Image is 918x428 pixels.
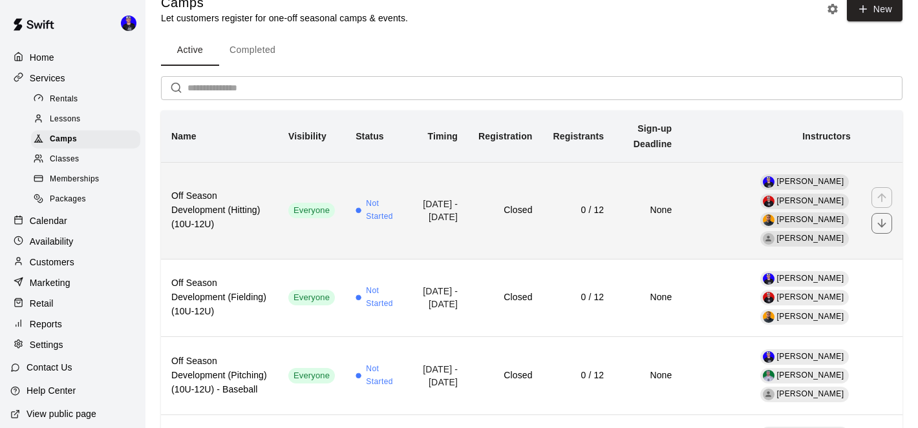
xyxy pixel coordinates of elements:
div: Joe Hurowitz [763,389,774,400]
h6: 0 / 12 [553,203,604,218]
a: Lessons [31,109,145,129]
div: Tyler LeClair [118,10,145,36]
span: Rentals [50,93,78,106]
div: Rentals [31,90,140,108]
span: Packages [50,193,86,206]
span: Classes [50,153,79,166]
a: Settings [10,335,135,354]
img: Nick Evans [763,196,774,207]
a: Reports [10,314,135,334]
span: [PERSON_NAME] [777,312,844,321]
img: Nick Evans [763,292,774,303]
td: [DATE] - [DATE] [409,337,468,415]
a: Home [10,48,135,67]
a: Retail [10,294,135,313]
a: Services [10,68,135,88]
div: This service is visible to all of your customers [288,368,335,383]
a: Classes [31,150,145,170]
img: Anthony Zona [763,370,774,382]
a: Availability [10,232,135,251]
span: [PERSON_NAME] [777,352,844,361]
a: Customers [10,252,135,272]
b: Instructors [802,131,851,141]
h6: Closed [478,369,532,383]
h6: None [624,290,672,305]
span: [PERSON_NAME] [777,196,844,205]
div: Camps [31,130,140,148]
td: [DATE] - [DATE] [409,259,468,337]
span: Everyone [288,205,335,217]
span: Not Started [366,285,398,311]
span: Everyone [288,370,335,382]
b: Timing [428,131,458,141]
h6: Closed [478,203,532,218]
button: Active [161,35,219,66]
button: move item down [871,213,892,234]
span: Camps [50,133,77,146]
p: Availability [30,235,74,248]
div: This service is visible to all of your customers [288,203,335,218]
img: Eliezer Zambrano [763,311,774,323]
h6: 0 / 12 [553,290,604,305]
img: Tyler LeClair [763,351,774,363]
b: Status [356,131,384,141]
p: Settings [30,338,63,351]
h6: Closed [478,290,532,305]
a: Calendar [10,211,135,230]
span: [PERSON_NAME] [777,292,844,301]
b: Registration [478,131,532,141]
span: Not Started [366,198,398,223]
b: Registrants [553,131,604,141]
p: View public page [27,407,96,420]
div: Classes [31,150,140,168]
span: Lessons [50,113,81,126]
span: Everyone [288,292,335,304]
p: Services [30,72,65,85]
span: [PERSON_NAME] [777,234,844,243]
h6: None [624,203,672,218]
img: Eliezer Zambrano [763,214,774,226]
div: Packages [31,190,140,209]
span: Not Started [366,363,398,389]
a: Packages [31,190,145,210]
p: Help Center [27,384,76,397]
a: Marketing [10,273,135,292]
p: Contact Us [27,361,72,374]
b: Name [171,131,197,141]
p: Let customers register for one-off seasonal camps & events. [161,12,408,25]
span: [PERSON_NAME] [777,371,844,380]
p: Reports [30,318,62,331]
p: Marketing [30,276,70,289]
b: Visibility [288,131,326,141]
h6: Off Season Development (Pitching) (10U-12U) - Baseball [171,354,268,397]
p: Home [30,51,54,64]
div: Lessons [31,110,140,128]
td: [DATE] - [DATE] [409,162,468,259]
button: Completed [219,35,286,66]
p: Calendar [30,214,67,227]
img: Tyler LeClair [763,176,774,188]
div: Joe Hurowitz [763,233,774,245]
p: Retail [30,297,54,310]
div: This service is visible to all of your customers [288,290,335,305]
span: [PERSON_NAME] [777,177,844,186]
img: Tyler LeClair [121,15,136,31]
a: Memberships [31,170,145,190]
img: Tyler LeClair [763,273,774,285]
h6: Off Season Development (Fielding) (10U-12U) [171,276,268,319]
